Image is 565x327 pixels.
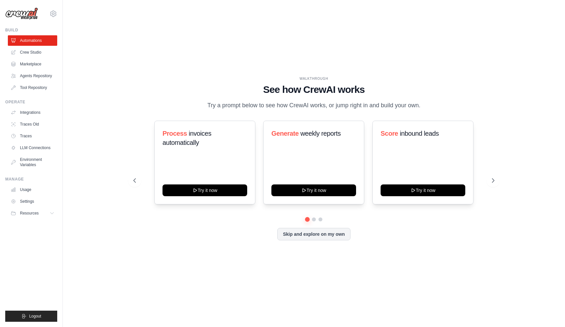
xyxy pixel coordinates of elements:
[8,59,57,69] a: Marketplace
[133,76,494,81] div: WALKTHROUGH
[8,184,57,195] a: Usage
[8,143,57,153] a: LLM Connections
[8,35,57,46] a: Automations
[8,131,57,141] a: Traces
[8,107,57,118] a: Integrations
[300,130,341,137] span: weekly reports
[271,130,299,137] span: Generate
[271,184,356,196] button: Try it now
[8,82,57,93] a: Tool Repository
[20,211,39,216] span: Resources
[8,154,57,170] a: Environment Variables
[29,314,41,319] span: Logout
[381,184,465,196] button: Try it now
[5,8,38,20] img: Logo
[8,119,57,129] a: Traces Old
[5,311,57,322] button: Logout
[5,27,57,33] div: Build
[163,184,247,196] button: Try it now
[277,228,350,240] button: Skip and explore on my own
[8,71,57,81] a: Agents Repository
[204,101,424,110] p: Try a prompt below to see how CrewAI works, or jump right in and build your own.
[5,99,57,105] div: Operate
[163,130,187,137] span: Process
[133,84,494,95] h1: See how CrewAI works
[8,47,57,58] a: Crew Studio
[400,130,438,137] span: inbound leads
[8,196,57,207] a: Settings
[8,208,57,218] button: Resources
[381,130,398,137] span: Score
[5,177,57,182] div: Manage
